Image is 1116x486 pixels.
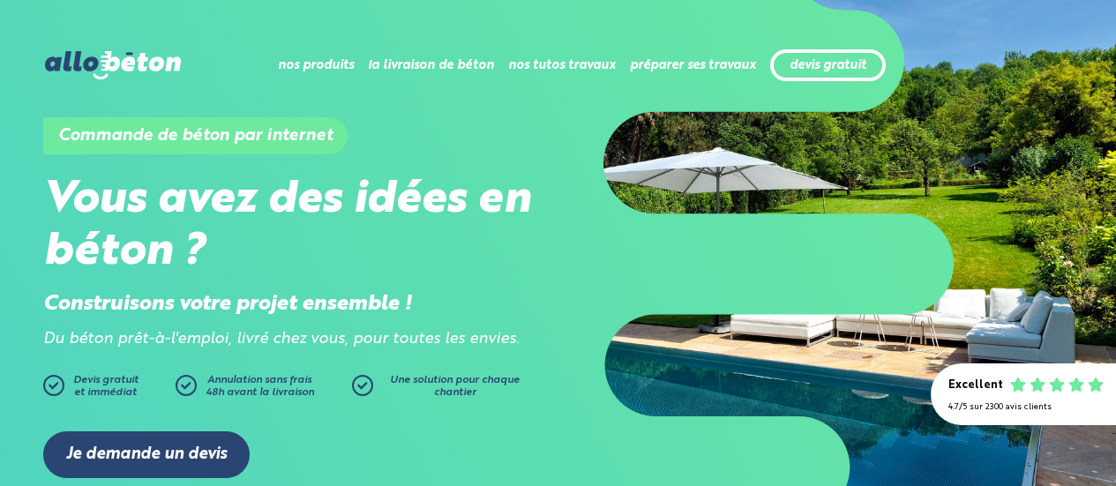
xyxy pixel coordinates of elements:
a: Annulation sans frais48h avant la livraison [176,375,352,405]
h1: Commande de béton par internet [43,117,348,154]
li: préparer ses travaux [630,44,756,86]
span: Devis gratuit et immédiat [73,375,139,398]
a: Une solution pour chaque chantier [352,375,528,405]
a: devis gratuit [790,58,866,73]
strong: Construisons votre projet ensemble ! [43,294,412,315]
img: allobéton [45,51,181,79]
div: Excellent [948,379,1003,393]
li: nos produits [278,44,354,86]
li: la livraison de béton [368,44,494,86]
a: Je demande un devis [43,431,250,478]
span: Une solution pour chaque chantier [390,375,520,398]
a: Devis gratuitet immédiat [43,375,167,405]
span: Annulation sans frais 48h avant la livraison [206,375,314,398]
i: Du béton prêt-à-l'emploi, livré chez vous, pour toutes les envies. [43,332,520,347]
li: nos tutos travaux [508,44,616,86]
div: 4.7/5 sur 2300 avis clients [948,402,1098,412]
h2: Vous avez des idées en béton ? [43,175,558,279]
